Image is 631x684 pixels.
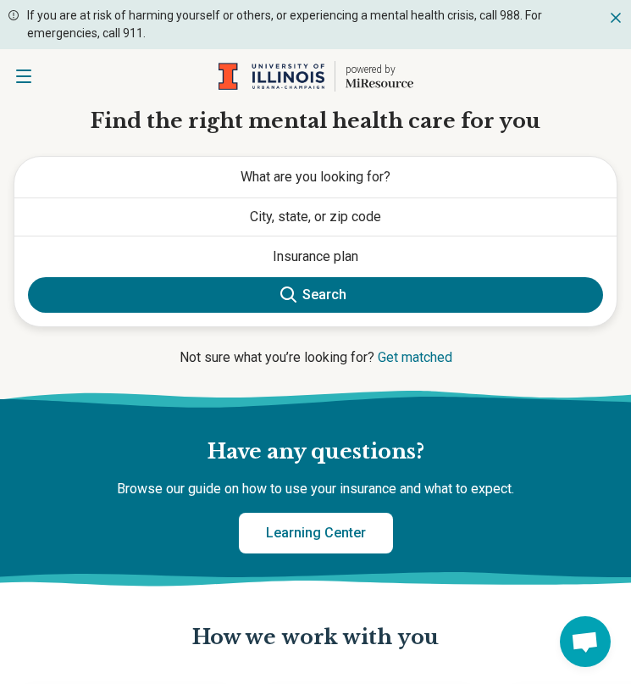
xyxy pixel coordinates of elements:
a: Learning Center [239,513,393,553]
p: Browse our guide on how to use your insurance and what to expect. [20,479,611,499]
h2: Have any questions? [20,437,611,466]
button: What are you looking for? [14,157,617,197]
a: Get matched [378,349,452,365]
button: City, state, or zip code [14,198,617,236]
h1: Find the right mental health care for you [14,107,617,136]
p: powered by [346,63,413,76]
p: Not sure what you’re looking for? [14,348,617,368]
button: Dismiss [607,7,624,27]
p: If you are at risk of harming yourself or others, or experiencing a mental health crisis, call 98... [27,7,601,42]
a: Home page [219,53,413,100]
button: Search [28,277,603,313]
button: Show suggestions [14,236,617,277]
button: Open navigation [14,66,34,86]
div: Open chat [560,616,611,667]
p: How we work with you [192,623,439,652]
span: What are you looking for? [241,169,390,185]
